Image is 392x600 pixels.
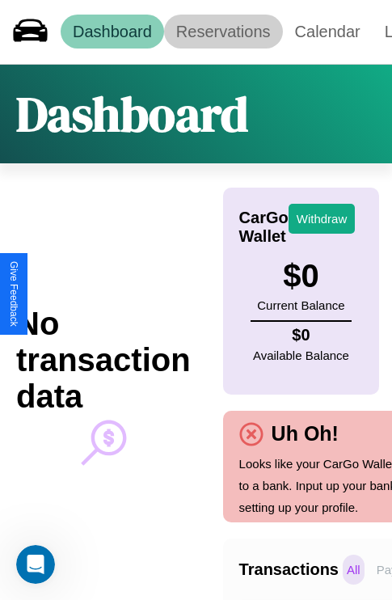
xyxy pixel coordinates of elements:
[16,306,191,415] h2: No transaction data
[283,15,373,49] a: Calendar
[164,15,283,49] a: Reservations
[239,209,289,246] h4: CarGo Wallet
[16,545,55,584] iframe: Intercom live chat
[343,555,365,585] p: All
[61,15,164,49] a: Dashboard
[8,261,19,327] div: Give Feedback
[263,422,347,446] h4: Uh Oh!
[253,326,349,344] h4: $ 0
[239,560,339,579] h4: Transactions
[289,204,356,234] button: Withdraw
[257,258,344,294] h3: $ 0
[257,294,344,316] p: Current Balance
[253,344,349,366] p: Available Balance
[16,81,248,147] h1: Dashboard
